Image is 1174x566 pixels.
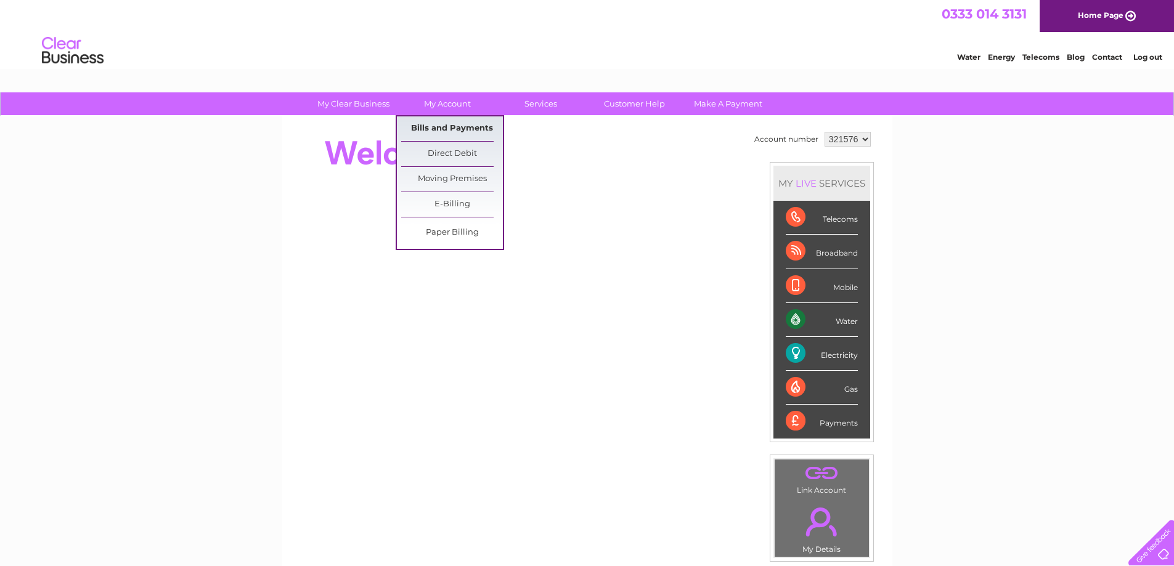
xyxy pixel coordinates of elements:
[786,405,858,438] div: Payments
[396,92,498,115] a: My Account
[490,92,592,115] a: Services
[1133,52,1162,62] a: Log out
[786,269,858,303] div: Mobile
[942,6,1027,22] a: 0333 014 3131
[957,52,980,62] a: Water
[778,500,866,543] a: .
[793,177,819,189] div: LIVE
[774,497,870,557] td: My Details
[774,459,870,498] td: Link Account
[1022,52,1059,62] a: Telecoms
[296,7,879,60] div: Clear Business is a trading name of Verastar Limited (registered in [GEOGRAPHIC_DATA] No. 3667643...
[401,220,503,245] a: Paper Billing
[401,192,503,217] a: E-Billing
[988,52,1015,62] a: Energy
[401,167,503,192] a: Moving Premises
[778,463,866,484] a: .
[401,142,503,166] a: Direct Debit
[401,116,503,141] a: Bills and Payments
[303,92,404,115] a: My Clear Business
[786,371,858,405] div: Gas
[584,92,685,115] a: Customer Help
[786,303,858,337] div: Water
[786,235,858,269] div: Broadband
[1092,52,1122,62] a: Contact
[786,201,858,235] div: Telecoms
[773,166,870,201] div: MY SERVICES
[677,92,779,115] a: Make A Payment
[751,129,821,150] td: Account number
[786,337,858,371] div: Electricity
[1067,52,1085,62] a: Blog
[41,32,104,70] img: logo.png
